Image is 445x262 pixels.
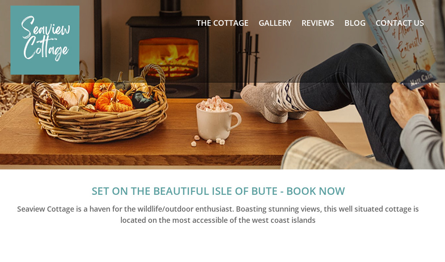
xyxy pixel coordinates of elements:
[196,18,249,28] a: The Cottage
[15,184,421,198] h1: SET ON THE BEAUTIFUL ISLE OF BUTE - BOOK NOW
[15,203,421,225] h2: Seaview Cottage is a haven for the wildlife/outdoor enthusiast. Boasting stunning views, this wel...
[10,6,79,75] img: Seaview Cottage
[302,18,334,28] a: Reviews
[376,18,424,28] a: Contact Us
[344,18,366,28] a: Blog
[259,18,291,28] a: Gallery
